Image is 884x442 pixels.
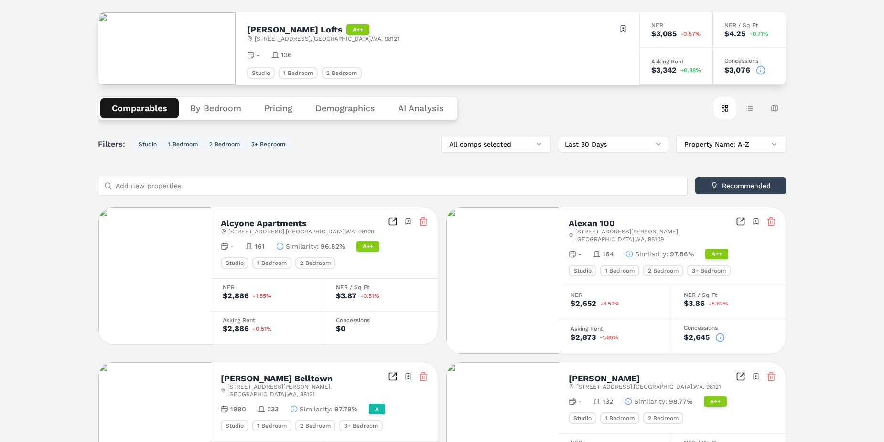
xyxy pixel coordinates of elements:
div: 1 Bedroom [252,420,291,431]
div: Asking Rent [223,317,313,323]
button: Similarity:97.86% [625,249,694,259]
h2: [PERSON_NAME] Belltown [221,374,333,383]
h2: [PERSON_NAME] Lofts [247,25,343,34]
span: -0.51% [360,293,379,299]
span: Filters: [98,138,131,150]
div: $3,342 [651,66,677,74]
span: +0.88% [680,67,701,73]
span: 136 [281,50,292,60]
div: $3,085 [651,30,677,38]
div: NER [223,284,313,290]
span: [STREET_ADDRESS] , [GEOGRAPHIC_DATA] , WA , 98121 [255,35,399,42]
button: Similarity:97.79% [290,404,357,414]
span: -0.51% [253,326,272,332]
button: Studio [135,138,161,150]
button: AI Analysis [387,98,455,118]
span: [STREET_ADDRESS] , [GEOGRAPHIC_DATA] , WA , 98109 [228,228,374,235]
span: - [257,50,260,60]
h2: Alexan 100 [569,219,615,228]
div: $2,645 [684,334,710,341]
button: 3+ Bedroom [248,138,289,150]
div: $2,886 [223,325,249,333]
div: 2 Bedroom [322,67,362,79]
div: $3.87 [336,292,356,300]
div: 2 Bedroom [295,420,335,431]
span: 98.77% [669,397,692,406]
div: 2 Bedroom [643,412,683,424]
button: Recommended [695,177,786,194]
button: 1 Bedroom [164,138,202,150]
span: 1990 [230,404,246,414]
button: Property Name: A-Z [676,136,786,153]
span: -8.52% [600,301,620,306]
div: Asking Rent [571,326,660,332]
div: A++ [346,24,369,35]
span: 164 [603,249,614,259]
span: Similarity : [300,404,333,414]
span: -5.62% [709,301,728,306]
span: 161 [255,242,265,251]
div: Studio [569,412,596,424]
div: 1 Bedroom [252,257,291,269]
div: NER [571,292,660,298]
a: Inspect Comparables [736,372,745,381]
span: - [578,249,582,259]
span: 233 [267,404,279,414]
button: Similarity:98.77% [625,397,692,406]
div: Studio [569,265,596,276]
a: Inspect Comparables [736,217,745,226]
div: 3+ Bedroom [339,420,383,431]
span: [STREET_ADDRESS][PERSON_NAME] , [GEOGRAPHIC_DATA] , WA , 98109 [575,228,736,243]
div: $2,873 [571,334,596,341]
span: 96.82% [321,242,345,251]
div: NER [651,22,701,28]
button: Demographics [304,98,387,118]
span: -0.57% [680,31,701,37]
h2: [PERSON_NAME] [569,374,640,383]
a: Inspect Comparables [388,372,398,381]
div: A++ [705,249,728,259]
button: Comparables [100,98,179,118]
span: 97.79% [334,404,357,414]
div: Asking Rent [651,59,701,64]
div: $0 [336,325,345,333]
input: Add new properties [116,176,681,195]
div: 2 Bedroom [295,257,335,269]
div: NER / Sq Ft [684,292,774,298]
span: 97.86% [670,249,694,259]
div: NER / Sq Ft [336,284,426,290]
div: A++ [704,396,727,407]
button: 2 Bedroom [205,138,244,150]
div: Studio [221,420,248,431]
a: Inspect Comparables [388,217,398,226]
button: Similarity:96.82% [276,242,345,251]
span: [STREET_ADDRESS] , [GEOGRAPHIC_DATA] , WA , 98121 [576,383,721,390]
button: By Bedroom [179,98,253,118]
span: - [230,242,234,251]
span: Similarity : [635,249,668,259]
div: NER / Sq Ft [724,22,775,28]
span: Similarity : [286,242,319,251]
button: Pricing [253,98,304,118]
div: A++ [356,241,379,252]
span: Similarity : [634,397,667,406]
span: [STREET_ADDRESS][PERSON_NAME] , [GEOGRAPHIC_DATA] , WA , 98121 [227,383,388,398]
div: $3.86 [684,300,705,307]
div: 2 Bedroom [643,265,683,276]
span: 132 [603,397,613,406]
div: Concessions [684,325,774,331]
span: - [578,397,582,406]
div: $3,076 [724,66,750,74]
div: A [369,404,385,414]
div: Studio [221,257,248,269]
div: Concessions [336,317,426,323]
div: 3+ Bedroom [687,265,731,276]
span: +0.71% [749,31,768,37]
button: All comps selected [441,136,551,153]
h2: Alcyone Apartments [221,219,307,228]
span: -1.55% [253,293,271,299]
span: -1.65% [600,335,618,340]
div: $2,652 [571,300,596,307]
div: $2,886 [223,292,249,300]
div: 1 Bedroom [600,265,639,276]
